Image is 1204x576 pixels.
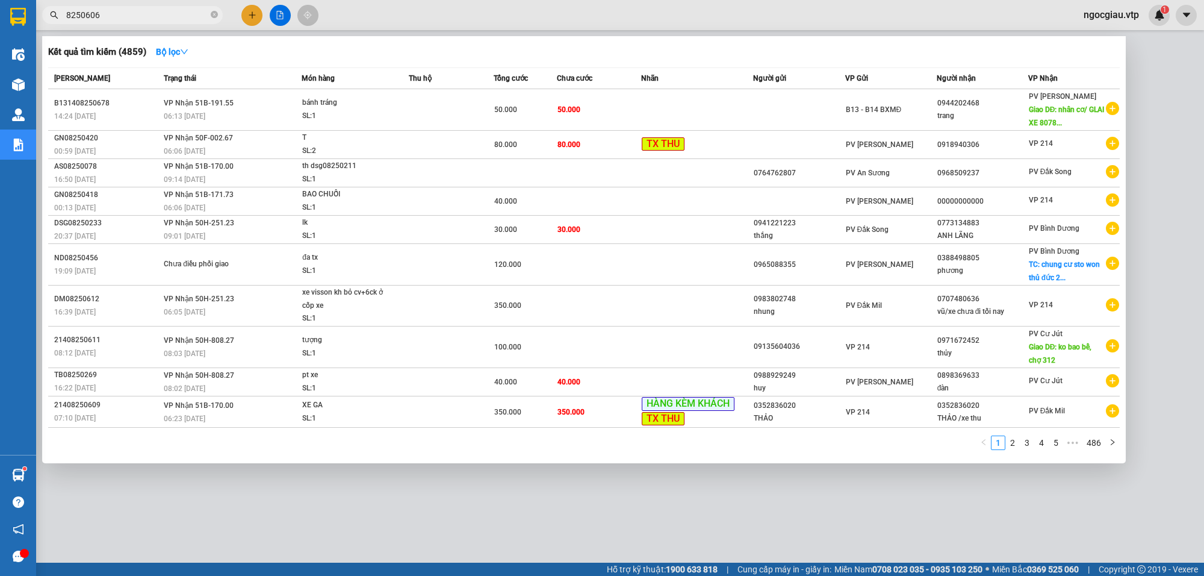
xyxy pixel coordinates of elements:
[1106,404,1119,418] span: plus-circle
[937,347,1028,360] div: thủy
[754,293,844,305] div: 0983802748
[164,204,205,212] span: 06:06 [DATE]
[54,334,160,346] div: 21408250611
[13,524,24,535] span: notification
[1029,343,1092,365] span: Giao DĐ: ko bao bể, chợ 312
[1029,196,1053,204] span: VP 214
[164,175,205,184] span: 09:14 [DATE]
[1006,436,1019,449] a: 2
[642,397,734,411] span: HÀNG KÈM KHÁCH
[494,378,517,386] span: 40.000
[54,369,160,381] div: TB08250269
[494,408,521,416] span: 350.000
[1109,439,1116,446] span: right
[1029,105,1105,127] span: Giao DĐ: nhân cơ/ GLAI XE 8078...
[1029,330,1063,338] span: PV Cư Jút
[302,312,393,325] div: SL: 1
[164,415,205,423] span: 06:23 [DATE]
[1005,436,1020,450] li: 2
[302,230,393,243] div: SL: 1
[164,349,205,358] span: 08:03 [DATE]
[937,305,1028,318] div: vũ/xe chưa đi tối nay
[302,412,393,425] div: SL: 1
[846,225,889,234] span: PV Đắk Song
[1029,377,1063,385] span: PV Cư Jút
[557,378,580,386] span: 40.000
[164,99,234,107] span: VP Nhận 51B-191.55
[1106,193,1119,207] span: plus-circle
[1029,92,1096,101] span: PV [PERSON_NAME]
[1106,137,1119,150] span: plus-circle
[164,74,196,83] span: Trạng thái
[976,436,991,450] button: left
[937,217,1028,230] div: 0773134883
[164,258,254,271] div: Chưa điều phối giao
[1029,167,1072,176] span: PV Đắk Song
[937,293,1028,305] div: 0707480636
[54,147,96,155] span: 00:59 [DATE]
[1106,374,1119,387] span: plus-circle
[1029,224,1079,233] span: PV Bình Dương
[846,408,870,416] span: VP 214
[494,140,517,149] span: 80.000
[754,399,844,412] div: 0352836020
[754,340,844,353] div: 09135604036
[846,378,913,386] span: PV [PERSON_NAME]
[1020,436,1034,449] a: 3
[753,74,786,83] span: Người gửi
[54,74,110,83] span: [PERSON_NAME]
[846,169,890,177] span: PV An Sương
[1029,247,1079,255] span: PV Bình Dương
[48,46,146,58] h3: Kết quả tìm kiếm ( 4859 )
[937,369,1028,382] div: 0898369633
[1106,339,1119,352] span: plus-circle
[12,108,25,121] img: warehouse-icon
[302,399,393,412] div: XE GA
[164,371,234,380] span: VP Nhận 50H-808.27
[54,97,160,110] div: B131408250678
[54,232,96,240] span: 20:37 [DATE]
[164,336,234,345] span: VP Nhận 50H-808.27
[494,105,517,114] span: 50.000
[1029,407,1066,415] span: PV Đắk Mil
[937,110,1028,122] div: trang
[846,140,913,149] span: PV [PERSON_NAME]
[754,217,844,230] div: 0941221223
[1106,222,1119,235] span: plus-circle
[494,301,521,310] span: 350.000
[937,252,1028,265] div: 0388498805
[302,74,335,83] span: Món hàng
[66,8,208,22] input: Tìm tên, số ĐT hoặc mã đơn
[302,251,393,265] div: đa tx
[754,167,844,180] div: 0764762807
[164,134,233,142] span: VP Nhận 50F-002.67
[1106,298,1119,311] span: plus-circle
[302,173,393,186] div: SL: 1
[1106,102,1119,115] span: plus-circle
[54,160,160,173] div: AS08250078
[754,369,844,382] div: 0988929249
[494,260,521,269] span: 120.000
[10,8,26,26] img: logo-vxr
[1049,436,1063,449] a: 5
[754,258,844,271] div: 0965088355
[54,384,96,392] span: 16:22 [DATE]
[557,408,585,416] span: 350.000
[164,190,234,199] span: VP Nhận 51B-171.73
[54,112,96,121] span: 14:24 [DATE]
[54,175,96,184] span: 16:50 [DATE]
[302,382,393,395] div: SL: 1
[557,140,580,149] span: 80.000
[164,308,205,316] span: 06:05 [DATE]
[494,74,528,83] span: Tổng cước
[494,343,521,351] span: 100.000
[164,401,234,410] span: VP Nhận 51B-170.00
[1082,436,1105,450] li: 486
[494,197,517,205] span: 40.000
[1028,74,1058,83] span: VP Nhận
[1049,436,1063,450] li: 5
[991,436,1005,449] a: 1
[54,349,96,357] span: 08:12 [DATE]
[302,369,393,382] div: pt xe
[302,347,393,360] div: SL: 1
